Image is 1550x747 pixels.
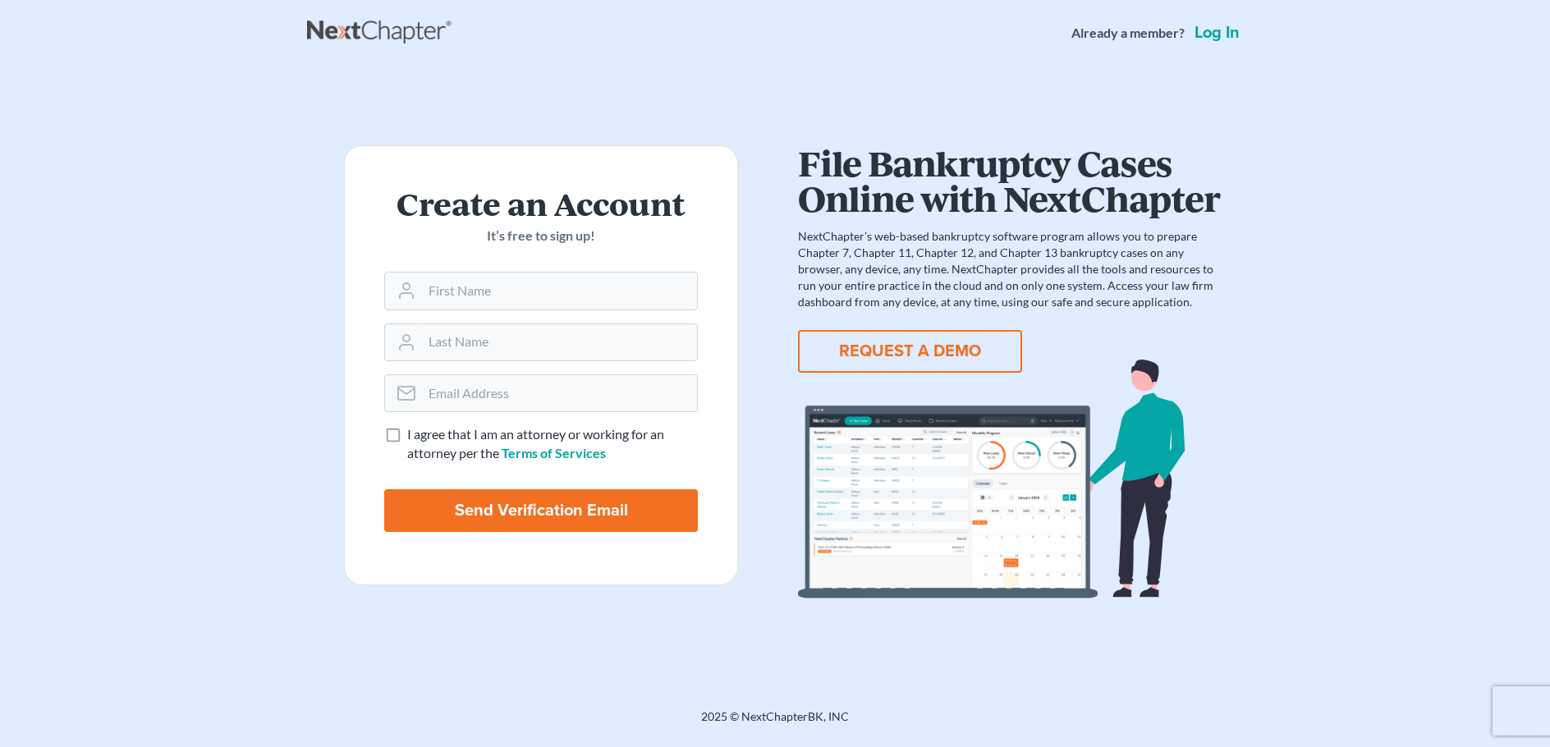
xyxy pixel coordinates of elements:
[798,145,1220,215] h1: File Bankruptcy Cases Online with NextChapter
[384,227,698,245] p: It’s free to sign up!
[307,708,1243,738] div: 2025 © NextChapterBK, INC
[384,489,698,532] input: Send Verification Email
[1071,24,1185,43] strong: Already a member?
[422,375,697,411] input: Email Address
[422,273,697,309] input: First Name
[798,360,1220,598] img: dashboard-867a026336fddd4d87f0941869007d5e2a59e2bc3a7d80a2916e9f42c0117099.svg
[1191,25,1243,41] a: Log in
[407,426,664,461] span: I agree that I am an attorney or working for an attorney per the
[384,186,698,220] h2: Create an Account
[422,324,697,360] input: Last Name
[502,445,606,461] a: Terms of Services
[798,228,1220,310] p: NextChapter’s web-based bankruptcy software program allows you to prepare Chapter 7, Chapter 11, ...
[798,330,1022,373] button: REQUEST A DEMO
